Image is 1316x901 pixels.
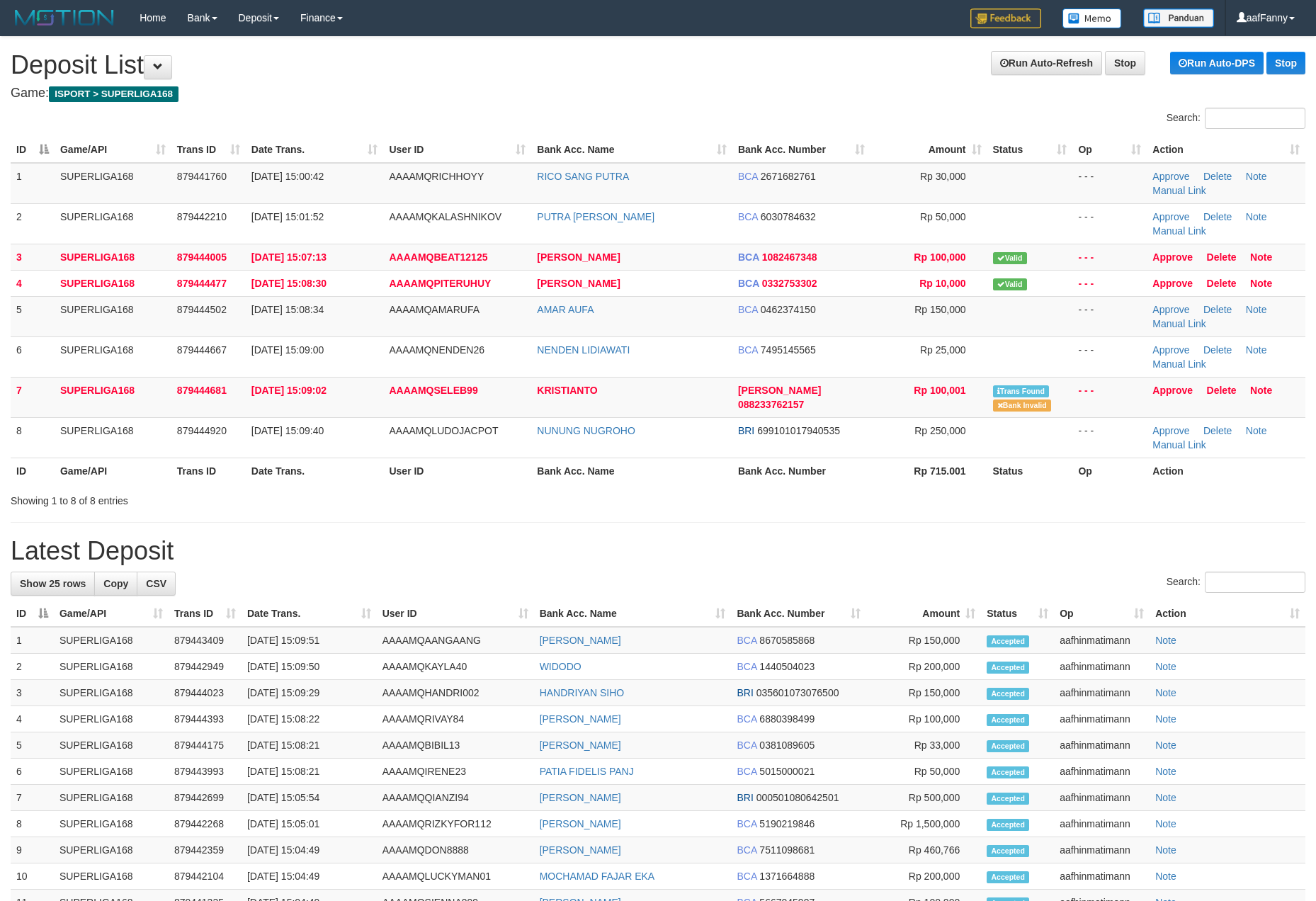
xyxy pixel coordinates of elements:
span: Copy [103,578,128,589]
td: [DATE] 15:09:29 [242,680,377,706]
a: Note [1250,251,1272,263]
a: Delete [1207,385,1237,396]
span: Valid transaction [993,278,1027,290]
th: Trans ID [171,458,246,484]
th: Amount: activate to sort column ascending [866,601,981,627]
td: aafhinmatimann [1054,863,1150,890]
td: SUPERLIGA168 [54,837,169,863]
span: [DATE] 15:07:13 [251,251,327,263]
th: Bank Acc. Number: activate to sort column ascending [732,137,870,163]
td: Rp 100,000 [866,706,981,732]
span: BCA [738,211,758,222]
span: BCA [737,818,756,829]
a: [PERSON_NAME] [540,792,621,803]
span: Show 25 rows [20,578,86,589]
td: 879442699 [169,785,242,811]
span: Bank is not match [993,399,1051,412]
span: BCA [737,739,756,751]
img: MOTION_logo.png [11,7,118,28]
a: Delete [1203,211,1232,222]
td: SUPERLIGA168 [54,706,169,732]
a: Copy [94,572,137,596]
td: SUPERLIGA168 [54,863,169,890]
a: [PERSON_NAME] [540,713,621,725]
span: 879442210 [177,211,227,222]
a: Note [1155,792,1176,803]
span: Copy 7495145565 to clipboard [761,344,816,356]
span: 879444502 [177,304,227,315]
td: 8 [11,417,55,458]
span: AAAAMQLUDOJACPOT [389,425,498,436]
span: BCA [737,844,756,856]
span: Copy 6030784632 to clipboard [761,211,816,222]
th: Bank Acc. Name: activate to sort column ascending [534,601,732,627]
span: Rp 100,000 [914,251,965,263]
span: Copy 1371664888 to clipboard [759,871,815,882]
th: Date Trans. [246,458,384,484]
a: Delete [1203,344,1232,356]
td: 7 [11,377,55,417]
span: Copy 7511098681 to clipboard [759,844,815,856]
th: Game/API: activate to sort column ascending [54,601,169,627]
span: BRI [738,425,754,436]
span: Copy 6880398499 to clipboard [759,713,815,725]
td: - - - [1072,163,1147,204]
span: CSV [146,578,166,589]
td: 7 [11,785,54,811]
span: AAAAMQAMARUFA [389,304,480,315]
td: 2 [11,203,55,244]
span: Copy 5015000021 to clipboard [759,766,815,777]
th: Game/API: activate to sort column ascending [55,137,171,163]
span: Similar transaction found [993,385,1050,397]
a: Note [1155,766,1176,777]
a: Delete [1203,304,1232,315]
a: [PERSON_NAME] [537,251,620,263]
a: Delete [1203,425,1232,436]
td: 1 [11,163,55,204]
td: SUPERLIGA168 [54,759,169,785]
td: AAAAMQBIBIL13 [377,732,534,759]
span: Copy 2671682761 to clipboard [761,171,816,182]
span: [PERSON_NAME] [738,385,821,396]
span: 879444681 [177,385,227,396]
a: NENDEN LIDIAWATI [537,344,630,356]
td: SUPERLIGA168 [55,336,171,377]
a: Run Auto-DPS [1170,52,1264,74]
a: [PERSON_NAME] [540,818,621,829]
td: SUPERLIGA168 [54,627,169,654]
td: 5 [11,732,54,759]
td: SUPERLIGA168 [54,785,169,811]
td: 879444393 [169,706,242,732]
th: Game/API [55,458,171,484]
th: Status: activate to sort column ascending [981,601,1054,627]
a: Note [1155,844,1176,856]
a: Note [1246,425,1267,436]
a: KRISTIANTO [537,385,597,396]
td: SUPERLIGA168 [54,654,169,680]
a: Approve [1152,211,1189,222]
td: 879442949 [169,654,242,680]
td: Rp 150,000 [866,680,981,706]
span: Accepted [987,662,1029,674]
th: Bank Acc. Number: activate to sort column ascending [731,601,866,627]
th: Date Trans.: activate to sort column ascending [246,137,384,163]
td: - - - [1072,377,1147,417]
h1: Latest Deposit [11,537,1305,565]
span: AAAAMQKALASHNIKOV [389,211,501,222]
td: - - - [1072,270,1147,296]
a: Manual Link [1152,185,1206,196]
a: WIDODO [540,661,582,672]
span: BCA [737,661,756,672]
span: Rp 50,000 [920,211,966,222]
a: [PERSON_NAME] [540,635,621,646]
span: Valid transaction [993,252,1027,264]
td: aafhinmatimann [1054,654,1150,680]
td: 879443409 [169,627,242,654]
span: Accepted [987,740,1029,752]
a: HANDRIYAN SIHO [540,687,625,698]
span: Rp 30,000 [920,171,966,182]
td: 6 [11,336,55,377]
a: Note [1155,635,1176,646]
td: 10 [11,863,54,890]
span: Accepted [987,688,1029,700]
